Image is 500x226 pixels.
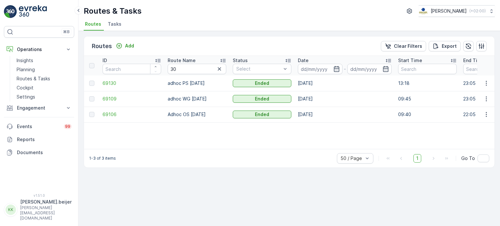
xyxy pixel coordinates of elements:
[20,199,72,205] p: [PERSON_NAME].beijer
[168,80,226,86] p: adhoc PS [DATE]
[17,123,60,130] p: Events
[255,111,269,118] p: Ended
[19,5,47,18] img: logo_light-DOdMpM7g.png
[17,85,34,91] p: Cockpit
[4,43,74,56] button: Operations
[14,92,74,101] a: Settings
[431,8,467,14] p: [PERSON_NAME]
[295,75,395,91] td: [DATE]
[4,101,74,114] button: Engagement
[295,91,395,107] td: [DATE]
[255,80,269,86] p: Ended
[14,65,74,74] a: Planning
[298,57,309,64] p: Date
[125,43,134,49] p: Add
[398,64,457,74] input: Search
[63,29,70,34] p: ⌘B
[381,41,426,51] button: Clear Filters
[398,80,457,86] p: 13:18
[419,5,495,17] button: [PERSON_NAME](+02:00)
[4,5,17,18] img: logo
[429,41,461,51] button: Export
[233,111,291,118] button: Ended
[236,66,281,72] p: Select
[233,95,291,103] button: Ended
[168,96,226,102] p: adhoc WG [DATE]
[233,79,291,87] button: Ended
[413,154,421,163] span: 1
[14,83,74,92] a: Cockpit
[89,96,94,101] div: Toggle Row Selected
[17,57,33,64] p: Insights
[89,81,94,86] div: Toggle Row Selected
[103,111,161,118] a: 69106
[344,65,346,73] p: -
[108,21,121,27] span: Tasks
[469,8,486,14] p: ( +02:00 )
[398,111,457,118] p: 09:40
[168,64,226,74] input: Search
[89,112,94,117] div: Toggle Row Selected
[4,146,74,159] a: Documents
[17,105,61,111] p: Engagement
[17,75,50,82] p: Routes & Tasks
[85,21,101,27] span: Routes
[461,155,475,162] span: Go To
[4,199,74,221] button: KK[PERSON_NAME].beijer[PERSON_NAME][EMAIL_ADDRESS][DOMAIN_NAME]
[17,46,61,53] p: Operations
[103,80,161,86] a: 69130
[233,57,248,64] p: Status
[14,74,74,83] a: Routes & Tasks
[84,6,142,16] p: Routes & Tasks
[295,107,395,122] td: [DATE]
[255,96,269,102] p: Ended
[103,96,161,102] a: 69109
[92,42,112,51] p: Routes
[20,205,72,221] p: [PERSON_NAME][EMAIL_ADDRESS][DOMAIN_NAME]
[168,111,226,118] p: Adhoc OS [DATE]
[113,42,137,50] button: Add
[103,57,107,64] p: ID
[347,64,392,74] input: dd/mm/yyyy
[17,94,35,100] p: Settings
[6,205,16,215] div: KK
[17,149,72,156] p: Documents
[442,43,457,49] p: Export
[4,120,74,133] a: Events99
[17,66,35,73] p: Planning
[65,124,70,129] p: 99
[17,136,72,143] p: Reports
[463,57,484,64] p: End Time
[398,96,457,102] p: 09:45
[419,7,428,15] img: basis-logo_rgb2x.png
[14,56,74,65] a: Insights
[103,64,161,74] input: Search
[398,57,422,64] p: Start Time
[394,43,422,49] p: Clear Filters
[4,193,74,197] span: v 1.51.0
[4,133,74,146] a: Reports
[89,156,116,161] p: 1-3 of 3 items
[168,57,196,64] p: Route Name
[298,64,342,74] input: dd/mm/yyyy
